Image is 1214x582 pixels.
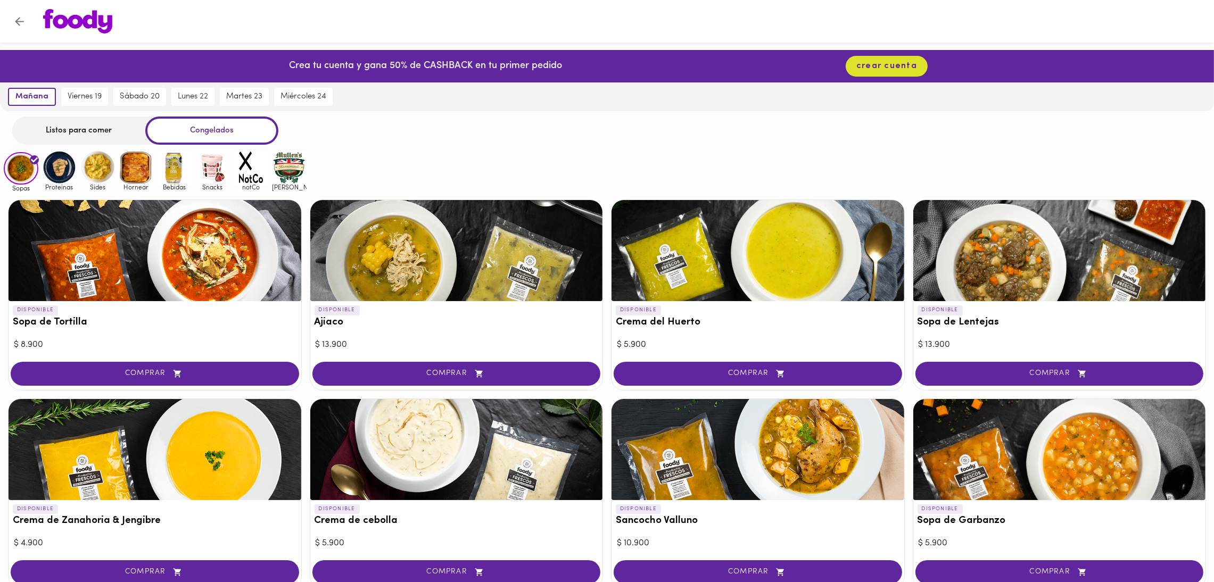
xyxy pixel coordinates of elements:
[315,305,360,315] p: DISPONIBLE
[913,200,1206,301] div: Sopa de Lentejas
[846,56,928,77] button: crear cuenta
[13,504,58,514] p: DISPONIBLE
[274,88,333,106] button: miércoles 24
[272,150,307,185] img: mullens
[195,150,230,185] img: Snacks
[856,61,917,71] span: crear cuenta
[24,568,286,577] span: COMPRAR
[310,200,603,301] div: Ajiaco
[120,92,160,102] span: sábado 20
[915,362,1204,386] button: COMPRAR
[68,92,102,102] span: viernes 19
[326,568,588,577] span: COMPRAR
[919,339,1201,351] div: $ 13.900
[315,516,599,527] h3: Crema de cebolla
[11,362,299,386] button: COMPRAR
[9,200,301,301] div: Sopa de Tortilla
[234,184,268,190] span: notCo
[42,150,77,185] img: Proteinas
[6,9,32,35] button: Volver
[80,184,115,190] span: Sides
[617,339,899,351] div: $ 5.900
[918,305,963,315] p: DISPONIBLE
[289,60,562,73] p: Crea tu cuenta y gana 50% de CASHBACK en tu primer pedido
[220,88,269,106] button: martes 23
[234,150,268,185] img: notCo
[627,568,889,577] span: COMPRAR
[14,339,296,351] div: $ 8.900
[616,516,900,527] h3: Sancocho Valluno
[315,317,599,328] h3: Ajiaco
[315,504,360,514] p: DISPONIBLE
[13,516,297,527] h3: Crema de Zanahoria & Jengibre
[918,317,1202,328] h3: Sopa de Lentejas
[12,117,145,145] div: Listos para comer
[43,9,112,34] img: logo.png
[326,369,588,378] span: COMPRAR
[918,504,963,514] p: DISPONIBLE
[80,150,115,185] img: Sides
[119,184,153,190] span: Hornear
[171,88,214,106] button: lunes 22
[61,88,108,106] button: viernes 19
[4,152,38,185] img: Sopas
[178,92,208,102] span: lunes 22
[13,305,58,315] p: DISPONIBLE
[195,184,230,190] span: Snacks
[616,504,661,514] p: DISPONIBLE
[4,185,38,192] span: Sopas
[617,537,899,550] div: $ 10.900
[24,369,286,378] span: COMPRAR
[42,184,77,190] span: Proteinas
[15,92,48,102] span: mañana
[13,317,297,328] h3: Sopa de Tortilla
[316,339,598,351] div: $ 13.900
[612,399,904,500] div: Sancocho Valluno
[918,516,1202,527] h3: Sopa de Garbanzo
[310,399,603,500] div: Crema de cebolla
[316,537,598,550] div: $ 5.900
[919,537,1201,550] div: $ 5.900
[929,369,1191,378] span: COMPRAR
[616,317,900,328] h3: Crema del Huerto
[113,88,166,106] button: sábado 20
[312,362,601,386] button: COMPRAR
[119,150,153,185] img: Hornear
[9,399,301,500] div: Crema de Zanahoria & Jengibre
[14,537,296,550] div: $ 4.900
[280,92,326,102] span: miércoles 24
[913,399,1206,500] div: Sopa de Garbanzo
[157,150,192,185] img: Bebidas
[616,305,661,315] p: DISPONIBLE
[272,184,307,190] span: [PERSON_NAME]
[157,184,192,190] span: Bebidas
[627,369,889,378] span: COMPRAR
[612,200,904,301] div: Crema del Huerto
[226,92,262,102] span: martes 23
[145,117,278,145] div: Congelados
[8,88,56,106] button: mañana
[929,568,1191,577] span: COMPRAR
[1152,520,1203,571] iframe: Messagebird Livechat Widget
[614,362,902,386] button: COMPRAR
